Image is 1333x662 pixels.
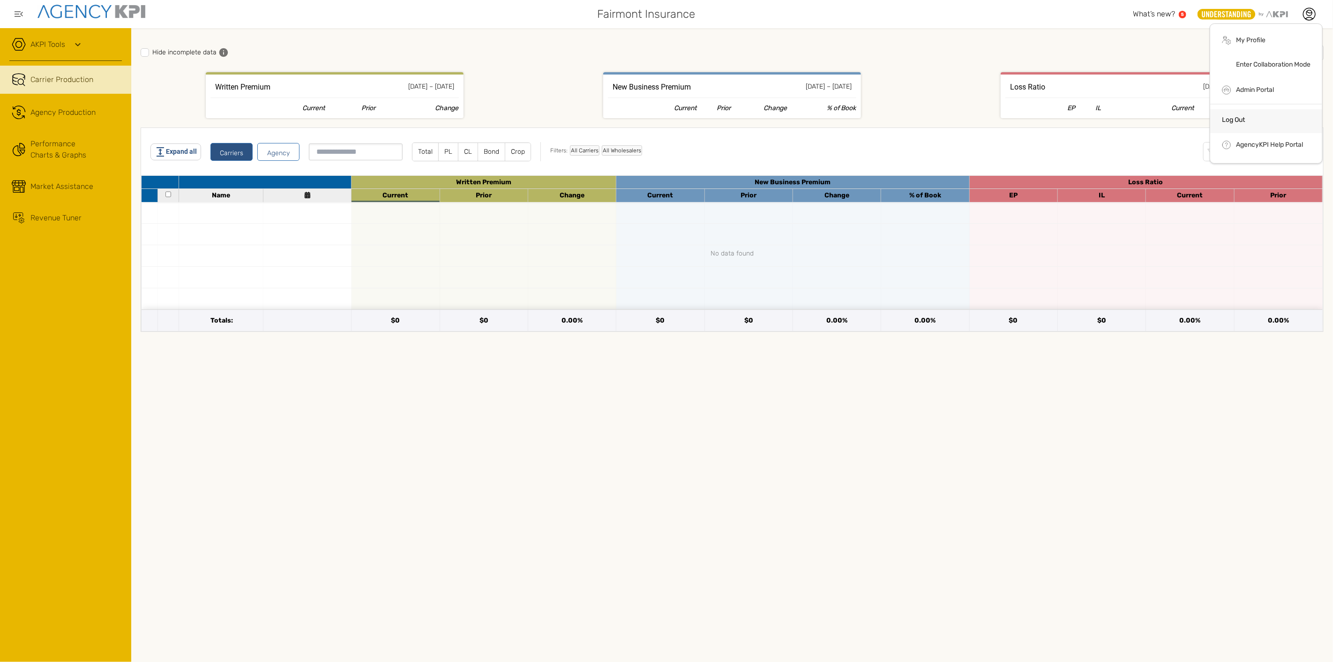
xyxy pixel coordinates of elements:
[602,145,642,156] div: All Wholesalers
[210,143,253,161] button: Carriers
[1148,191,1231,199] div: Current
[619,191,702,199] div: Current
[972,178,1320,186] div: Reported By Carrier
[1236,36,1266,44] a: My Profile
[354,191,437,199] div: Current
[731,103,787,113] th: Current Period Gains over the Prior Year Period
[1041,103,1076,113] th: Earned Premium
[1268,316,1289,325] div: 0.00 %
[1009,316,1018,325] div: $0
[458,143,478,161] label: CL
[707,191,790,199] div: Prior
[257,143,300,161] button: Agency
[30,107,96,118] span: Agency Production
[826,316,847,325] div: 0.00 %
[1237,191,1320,199] div: Prior
[531,191,614,199] div: Current Period Gains over the Prior Year Period
[211,316,233,325] span: Totals:
[1060,191,1143,199] div: Incurred Losses
[914,316,936,325] div: 0.00 %
[166,147,197,157] span: Expand all
[884,191,966,199] div: New Business as Part of Total Written Premium
[30,212,82,224] div: Revenue Tuner
[478,143,505,161] label: Bond
[1133,9,1175,18] span: What’s new?
[697,103,732,113] th: Prior
[325,103,376,113] th: Prior
[150,143,201,160] button: Expand all
[643,103,697,113] th: Current
[442,191,525,199] div: Prior
[408,82,454,93] div: [DATE] – [DATE]
[570,145,599,156] div: All Carriers
[141,48,217,56] label: Hide incomplete data
[1181,12,1184,17] text: 5
[619,178,966,186] div: Reported by Carrier
[1222,116,1245,124] a: Log Out
[37,5,145,18] img: agencykpi-logo-550x69-2d9e3fa8.png
[1097,316,1106,325] div: $0
[1076,103,1101,113] th: Incurred Losses
[1236,60,1311,68] a: Enter Collaboration Mode
[30,181,93,192] div: Market Assistance
[744,316,753,325] div: $0
[1203,142,1252,161] button: Filters
[505,143,531,161] label: Crop
[439,143,458,161] label: PL
[795,191,878,199] div: Change
[1194,103,1254,113] th: Prior
[806,82,852,93] div: [DATE] – [DATE]
[1102,103,1195,113] th: Current
[972,191,1055,199] div: Earned Premium
[787,103,856,113] th: New Business as Part of Total Written Premium
[562,316,583,325] div: 0.00 %
[181,191,261,199] div: Name
[1236,141,1303,149] a: AgencyKPI Help Portal
[1179,316,1200,325] div: 0.00 %
[656,316,665,325] div: $0
[219,48,228,57] span: Hides missing Carrier data from the selected timeframe.
[30,39,65,50] a: AKPI Tools
[613,82,691,93] h3: Reported by Carrier
[597,6,695,23] span: Fairmont Insurance
[376,103,459,113] th: Current Period Gains over the Prior Year Period
[354,178,614,186] div: Reported by Carrier
[1236,86,1274,94] a: Admin Portal
[391,316,400,325] div: $0
[550,145,642,156] div: Filters:
[1010,82,1045,93] h3: Reported By Carrier
[246,103,325,113] th: Current
[479,316,488,325] div: $0
[1179,11,1186,18] a: 5
[412,143,438,161] label: Total
[215,82,270,93] h3: Reported by Carrier
[1203,82,1249,93] div: [DATE] – [DATE]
